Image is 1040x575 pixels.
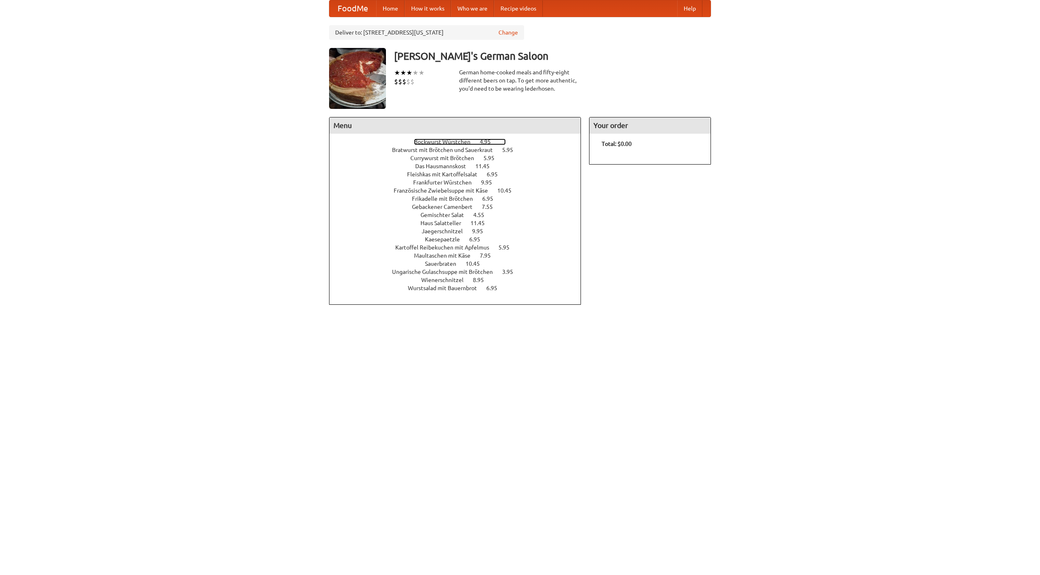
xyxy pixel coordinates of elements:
[392,147,528,153] a: Bratwurst mit Brötchen und Sauerkraut 5.95
[410,77,414,86] li: $
[421,277,472,283] span: Wienerschnitzel
[425,260,495,267] a: Sauerbraten 10.45
[483,155,503,161] span: 5.95
[482,195,501,202] span: 6.95
[395,244,497,251] span: Kartoffel Reibekuchen mit Apfelmus
[394,48,711,64] h3: [PERSON_NAME]'s German Saloon
[392,269,528,275] a: Ungarische Gulaschsuppe mit Brötchen 3.95
[425,260,464,267] span: Sauerbraten
[469,236,488,243] span: 6.95
[394,187,526,194] a: Französische Zwiebelsuppe mit Käse 10.45
[420,212,472,218] span: Gemischter Salat
[398,77,402,86] li: $
[589,117,711,134] h4: Your order
[418,68,425,77] li: ★
[407,171,485,178] span: Fleishkas mit Kartoffelsalat
[470,220,493,226] span: 11.45
[408,285,512,291] a: Wurstsalad mit Bauernbrot 6.95
[677,0,702,17] a: Help
[410,155,509,161] a: Currywurst mit Brötchen 5.95
[414,252,479,259] span: Maultaschen mit Käse
[497,187,520,194] span: 10.45
[329,117,581,134] h4: Menu
[414,252,506,259] a: Maultaschen mit Käse 7.95
[415,163,505,169] a: Das Hausmannskost 11.45
[422,228,471,234] span: Jaegerschnitzel
[502,269,521,275] span: 3.95
[394,68,400,77] li: ★
[412,195,481,202] span: Frikadelle mit Brötchen
[414,139,506,145] a: Bockwurst Würstchen 4.95
[413,179,480,186] span: Frankfurter Würstchen
[425,236,468,243] span: Kaesepaetzle
[421,277,499,283] a: Wienerschnitzel 8.95
[412,204,508,210] a: Gebackener Camenbert 7.55
[422,228,498,234] a: Jaegerschnitzel 9.95
[466,260,488,267] span: 10.45
[400,68,406,77] li: ★
[394,187,496,194] span: Französische Zwiebelsuppe mit Käse
[406,68,412,77] li: ★
[420,212,499,218] a: Gemischter Salat 4.55
[410,155,482,161] span: Currywurst mit Brötchen
[420,220,500,226] a: Haus Salatteller 11.45
[406,77,410,86] li: $
[407,171,513,178] a: Fleishkas mit Kartoffelsalat 6.95
[405,0,451,17] a: How it works
[329,0,376,17] a: FoodMe
[480,252,499,259] span: 7.95
[402,77,406,86] li: $
[414,139,479,145] span: Bockwurst Würstchen
[394,77,398,86] li: $
[413,179,507,186] a: Frankfurter Würstchen 9.95
[602,141,632,147] b: Total: $0.00
[502,147,521,153] span: 5.95
[472,228,491,234] span: 9.95
[376,0,405,17] a: Home
[392,269,501,275] span: Ungarische Gulaschsuppe mit Brötchen
[475,163,498,169] span: 11.45
[415,163,474,169] span: Das Hausmannskost
[395,244,524,251] a: Kartoffel Reibekuchen mit Apfelmus 5.95
[498,244,518,251] span: 5.95
[408,285,485,291] span: Wurstsalad mit Bauernbrot
[482,204,501,210] span: 7.55
[412,195,508,202] a: Frikadelle mit Brötchen 6.95
[459,68,581,93] div: German home-cooked meals and fifty-eight different beers on tap. To get more authentic, you'd nee...
[494,0,543,17] a: Recipe videos
[412,204,481,210] span: Gebackener Camenbert
[498,28,518,37] a: Change
[412,68,418,77] li: ★
[329,25,524,40] div: Deliver to: [STREET_ADDRESS][US_STATE]
[392,147,501,153] span: Bratwurst mit Brötchen und Sauerkraut
[487,171,506,178] span: 6.95
[329,48,386,109] img: angular.jpg
[425,236,495,243] a: Kaesepaetzle 6.95
[473,277,492,283] span: 8.95
[451,0,494,17] a: Who we are
[473,212,492,218] span: 4.55
[420,220,469,226] span: Haus Salatteller
[480,139,499,145] span: 4.95
[481,179,500,186] span: 9.95
[486,285,505,291] span: 6.95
